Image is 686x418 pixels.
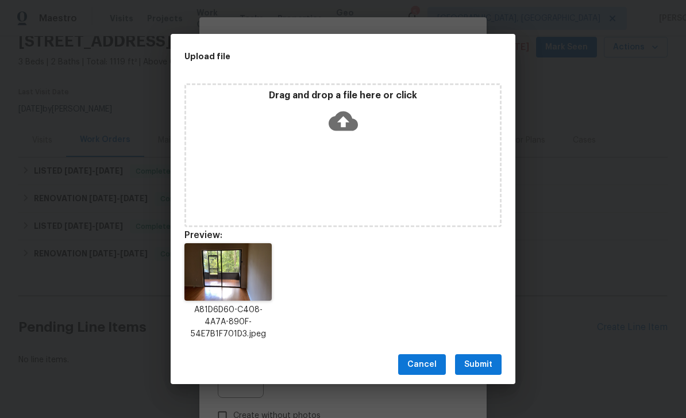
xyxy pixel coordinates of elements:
button: Cancel [398,354,446,375]
span: Cancel [407,358,437,372]
h2: Upload file [184,50,450,63]
p: A81D6D60-C408-4A7A-890F-54E7B1F701D3.jpeg [184,304,272,340]
p: Drag and drop a file here or click [186,90,500,102]
span: Submit [464,358,492,372]
img: 9k= [184,243,272,301]
button: Submit [455,354,502,375]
